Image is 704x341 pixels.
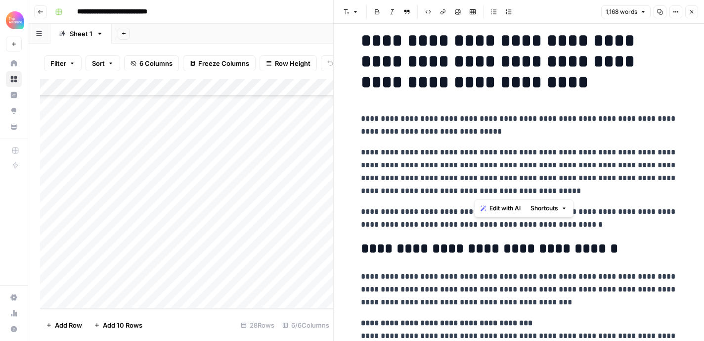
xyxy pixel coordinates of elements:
button: Shortcuts [527,202,571,215]
div: 28 Rows [237,317,278,333]
span: Filter [50,58,66,68]
a: Opportunities [6,103,22,119]
div: 6/6 Columns [278,317,333,333]
button: Add Row [40,317,88,333]
a: Home [6,55,22,71]
button: Add 10 Rows [88,317,148,333]
img: Alliance Logo [6,11,24,29]
button: Workspace: Alliance [6,8,22,33]
span: Edit with AI [489,204,521,213]
button: Row Height [260,55,317,71]
span: 1,168 words [606,7,637,16]
button: Filter [44,55,82,71]
span: Sort [92,58,105,68]
a: Usage [6,305,22,321]
span: Shortcuts [530,204,558,213]
button: Freeze Columns [183,55,256,71]
button: 1,168 words [601,5,651,18]
div: Sheet 1 [70,29,92,39]
a: Browse [6,71,22,87]
span: Row Height [275,58,310,68]
span: Add 10 Rows [103,320,142,330]
a: Insights [6,87,22,103]
button: Edit with AI [477,202,525,215]
span: Freeze Columns [198,58,249,68]
button: Help + Support [6,321,22,337]
span: 6 Columns [139,58,173,68]
a: Your Data [6,119,22,135]
button: 6 Columns [124,55,179,71]
button: Sort [86,55,120,71]
a: Sheet 1 [50,24,112,44]
span: Add Row [55,320,82,330]
a: Settings [6,290,22,305]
